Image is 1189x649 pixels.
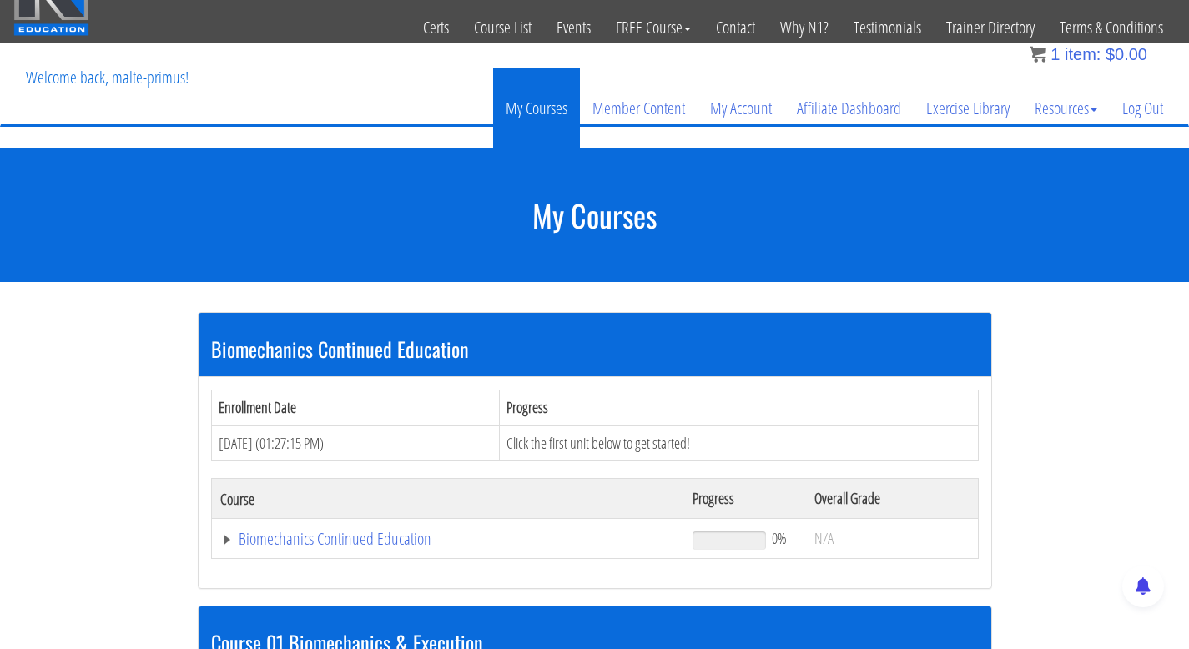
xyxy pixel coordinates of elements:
[806,479,978,519] th: Overall Grade
[211,338,979,360] h3: Biomechanics Continued Education
[1065,45,1101,63] span: item:
[772,529,787,547] span: 0%
[1022,68,1110,148] a: Resources
[1050,45,1060,63] span: 1
[914,68,1022,148] a: Exercise Library
[1030,46,1046,63] img: icon11.png
[580,68,698,148] a: Member Content
[806,519,978,559] td: N/A
[500,390,978,425] th: Progress
[1110,68,1176,148] a: Log Out
[698,68,784,148] a: My Account
[493,68,580,148] a: My Courses
[220,531,677,547] a: Biomechanics Continued Education
[13,44,201,111] p: Welcome back, malte-primus!
[1106,45,1147,63] bdi: 0.00
[500,425,978,461] td: Click the first unit below to get started!
[684,479,805,519] th: Progress
[1106,45,1115,63] span: $
[211,479,684,519] th: Course
[211,390,500,425] th: Enrollment Date
[784,68,914,148] a: Affiliate Dashboard
[1030,45,1147,63] a: 1 item: $0.00
[211,425,500,461] td: [DATE] (01:27:15 PM)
